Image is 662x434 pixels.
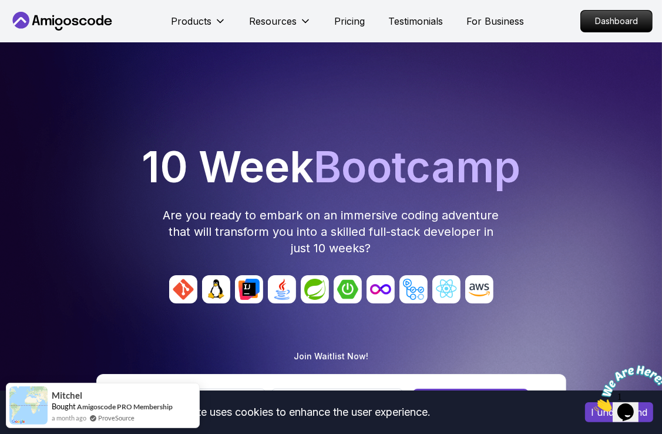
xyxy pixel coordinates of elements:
span: a month ago [52,413,86,423]
p: Dashboard [581,11,652,32]
img: avatar_5 [334,275,362,303]
img: avatar_8 [432,275,461,303]
span: Bought [52,402,76,411]
input: Enter your name [134,389,267,409]
span: Bootcamp [314,141,520,192]
span: Mitchel [52,390,82,400]
img: avatar_0 [169,275,197,303]
img: avatar_7 [399,275,428,303]
img: avatar_4 [301,275,329,303]
p: Join Waitlist Now! [294,350,368,362]
img: Chat attention grabber [5,5,78,51]
a: Amigoscode PRO Membership [77,402,173,411]
h1: 10 Week [5,146,657,188]
img: avatar_6 [367,275,395,303]
p: Are you ready to embark on an immersive coding adventure that will transform you into a skilled f... [162,207,500,256]
a: Dashboard [580,10,653,32]
div: This website uses cookies to enhance the user experience. [9,399,567,425]
img: avatar_2 [235,275,263,303]
input: Enter your email [271,389,404,409]
iframe: chat widget [589,360,662,416]
button: Resources [250,14,311,38]
img: avatar_3 [268,275,296,303]
p: Resources [250,14,297,28]
a: Pricing [335,14,365,28]
img: avatar_9 [465,275,493,303]
button: Products [172,14,226,38]
a: For Business [467,14,525,28]
button: Join Cohort 3 Waitlist [413,389,529,412]
img: provesource social proof notification image [9,386,48,425]
a: Testimonials [389,14,443,28]
a: ProveSource [98,413,135,423]
span: 1 [5,5,9,15]
p: Products [172,14,212,28]
button: Accept cookies [585,402,653,422]
img: avatar_1 [202,275,230,303]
